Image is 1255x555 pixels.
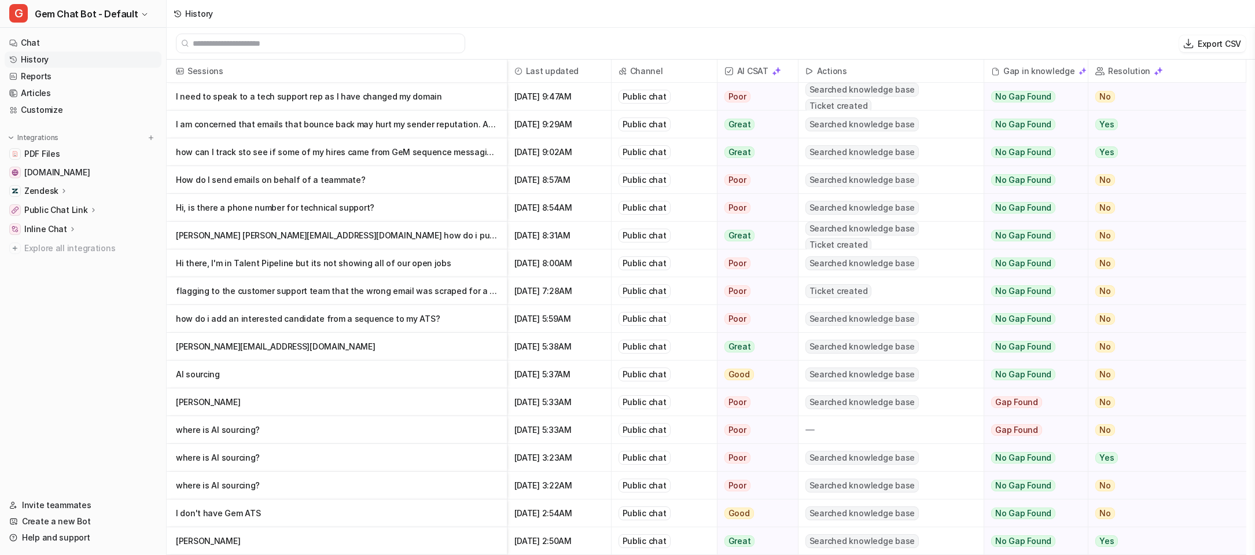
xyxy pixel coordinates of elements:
[5,68,161,84] a: Reports
[1095,480,1115,491] span: No
[17,133,58,142] p: Integrations
[717,444,791,472] button: Poor
[805,284,872,298] span: Ticket created
[991,91,1055,102] span: No Gap Found
[176,416,498,444] p: where is AI sourcing?
[5,164,161,181] a: status.gem.com[DOMAIN_NAME]
[1095,258,1115,269] span: No
[619,229,671,242] div: Public chat
[724,202,750,214] span: Poor
[24,148,60,160] span: PDF Files
[805,83,919,97] span: Searched knowledge base
[619,201,671,215] div: Public chat
[185,8,213,20] div: History
[5,530,161,546] a: Help and support
[805,99,872,113] span: Ticket created
[984,222,1079,249] button: No Gap Found
[1095,535,1118,547] span: Yes
[984,472,1079,499] button: No Gap Found
[619,312,671,326] div: Public chat
[1179,35,1246,52] button: Export CSV
[24,167,90,178] span: [DOMAIN_NAME]
[512,527,606,555] span: [DATE] 2:50AM
[176,138,498,166] p: how can I track sto see if some of my hires came from GeM sequence messaging, th
[984,444,1079,472] button: No Gap Found
[1088,361,1233,388] button: No
[176,305,498,333] p: how do i add an interested candidate from a sequence to my ATS?
[984,499,1079,527] button: No Gap Found
[984,361,1079,388] button: No Gap Found
[805,395,919,409] span: Searched knowledge base
[24,185,58,197] p: Zendesk
[724,174,750,186] span: Poor
[619,90,671,104] div: Public chat
[176,166,498,194] p: How do I send emails on behalf of a teammate?
[991,230,1055,241] span: No Gap Found
[724,230,755,241] span: Great
[991,508,1055,519] span: No Gap Found
[176,388,498,416] p: [PERSON_NAME]
[1095,91,1115,102] span: No
[805,312,919,326] span: Searched knowledge base
[1088,249,1233,277] button: No
[176,499,498,527] p: I don't have Gem ATS
[717,111,791,138] button: Great
[512,83,606,111] span: [DATE] 9:47AM
[1095,285,1115,297] span: No
[619,117,671,131] div: Public chat
[984,305,1079,333] button: No Gap Found
[512,361,606,388] span: [DATE] 5:37AM
[5,85,161,101] a: Articles
[984,333,1079,361] button: No Gap Found
[717,166,791,194] button: Poor
[717,472,791,499] button: Poor
[724,369,754,380] span: Good
[805,340,919,354] span: Searched knowledge base
[171,60,502,83] span: Sessions
[176,222,498,249] p: [PERSON_NAME] [PERSON_NAME][EMAIL_ADDRESS][DOMAIN_NAME] how do i pull reports on candidates
[616,60,712,83] span: Channel
[12,207,19,214] img: Public Chat Link
[717,333,791,361] button: Great
[991,341,1055,352] span: No Gap Found
[991,202,1055,214] span: No Gap Found
[176,111,498,138] p: I am concerned that emails that bounce back may hurt my sender reputation. Are a
[9,242,21,254] img: explore all integrations
[724,341,755,352] span: Great
[24,204,88,216] p: Public Chat Link
[1088,305,1233,333] button: No
[991,285,1055,297] span: No Gap Found
[717,416,791,444] button: Poor
[724,424,750,436] span: Poor
[12,226,19,233] img: Inline Chat
[991,174,1055,186] span: No Gap Found
[717,277,791,305] button: Poor
[512,305,606,333] span: [DATE] 5:59AM
[619,173,671,187] div: Public chat
[991,452,1055,464] span: No Gap Found
[805,367,919,381] span: Searched knowledge base
[1093,60,1241,83] span: Resolution
[1095,369,1115,380] span: No
[724,480,750,491] span: Poor
[717,249,791,277] button: Poor
[724,146,755,158] span: Great
[717,194,791,222] button: Poor
[5,52,161,68] a: History
[24,223,67,235] p: Inline Chat
[5,132,62,144] button: Integrations
[1095,313,1115,325] span: No
[1095,424,1115,436] span: No
[984,249,1079,277] button: No Gap Found
[1088,83,1233,111] button: No
[817,60,847,83] h2: Actions
[1095,341,1115,352] span: No
[724,535,755,547] span: Great
[805,451,919,465] span: Searched knowledge base
[5,240,161,256] a: Explore all integrations
[1095,174,1115,186] span: No
[176,361,498,388] p: AI sourcing
[722,60,793,83] span: AI CSAT
[805,238,872,252] span: Ticket created
[619,479,671,492] div: Public chat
